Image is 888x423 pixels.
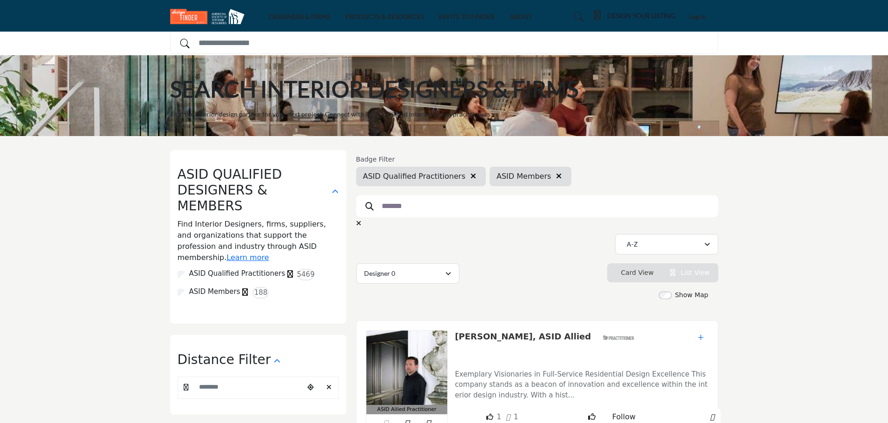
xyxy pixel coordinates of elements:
[356,156,572,163] h6: Badge Filter
[363,171,466,182] span: ASID Qualified Practitioners
[566,9,589,24] a: Search
[600,332,637,343] img: ASID Qualified Practitioners Badge Icon
[364,269,395,278] p: Designer 0
[170,75,578,104] h1: SEARCH INTERIOR DESIGNERS & FIRMS
[497,413,502,421] span: 1
[681,269,709,276] span: List View
[178,377,304,397] input: Search Location
[366,331,448,405] img: Bradford Collier, ASID Allied
[170,9,249,24] img: Site Logo
[455,330,591,361] p: Bradford Collier, ASID Allied
[178,167,329,214] h2: ASID QUALIFIED DESIGNERS & MEMBERS
[377,406,436,414] span: ASID Allied Practitioner
[322,377,336,397] div: Clear search location
[607,12,675,20] h5: DESIGN YOUR LISTING
[304,377,318,397] div: Choose your current location
[670,269,710,276] a: View List
[356,195,718,217] input: Search Keyword
[486,413,493,420] i: Like
[226,253,269,262] a: Learn more
[607,263,662,282] li: Card View
[178,219,339,263] p: Find Interior Designers, firms, suppliers, and organizations that support the profession and indu...
[298,269,314,280] span: 5469
[698,334,704,341] a: Add To List
[170,32,718,54] input: Search Solutions
[497,171,551,182] span: ASID Members
[439,13,495,20] a: INVITE TO FINDER
[178,271,185,278] input: Selected ASID Qualified Practitioners checkbox
[621,269,653,276] span: Card View
[189,268,285,279] label: ASID Qualified Practitioners
[506,412,518,423] div: Followers
[616,269,654,276] a: View Card
[675,290,709,300] label: Show Map
[615,234,718,254] button: A-Z
[189,286,240,297] label: ASID Members
[269,13,330,20] a: DESIGNERS & FIRMS
[178,289,185,296] input: Selected ASID Members checkbox
[677,8,718,25] button: Log In
[689,13,706,20] span: Log In
[366,331,448,415] a: ASID Allied Practitioner
[252,287,269,299] span: 188
[170,110,492,119] p: Find the interior design partner for your next project. Connect with ASID-qualified interior desi...
[356,263,459,284] button: Designer 0
[455,364,708,401] a: Exemplary Visionaries in Full-Service Residential Design Excellence This company stands as a beac...
[510,13,532,20] a: ABOUT
[514,413,518,421] span: 1
[178,352,271,368] h2: Distance Filter
[345,13,424,20] a: PRODUCTS & RESOURCES
[627,240,638,249] p: A-Z
[662,263,718,282] li: List View
[594,11,675,22] div: DESIGN YOUR LISTING
[455,369,708,401] p: Exemplary Visionaries in Full-Service Residential Design Excellence This company stands as a beac...
[455,332,591,341] a: [PERSON_NAME], ASID Allied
